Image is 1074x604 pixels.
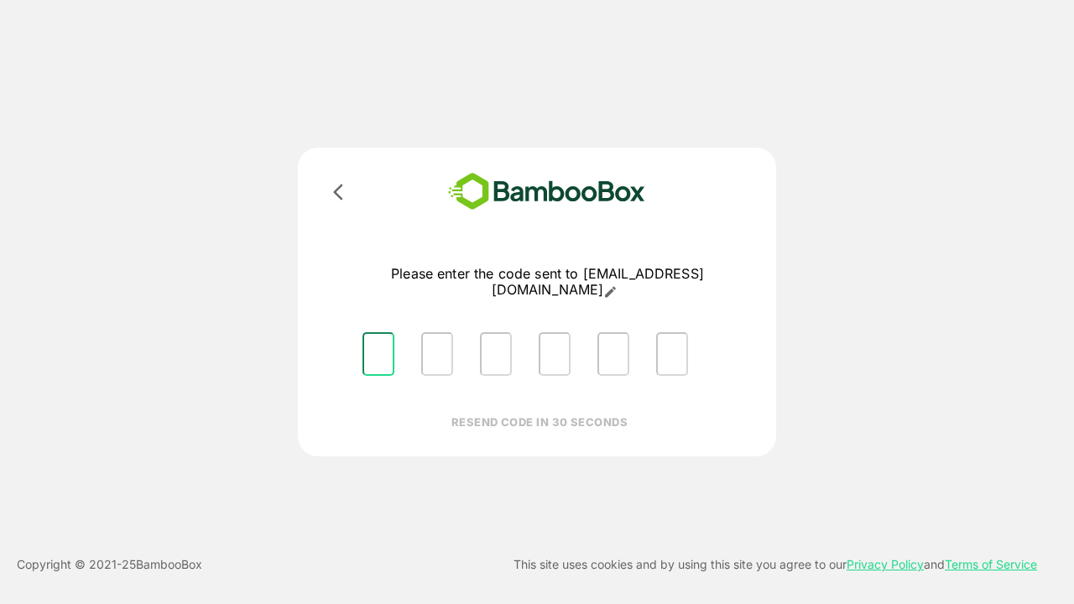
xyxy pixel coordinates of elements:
input: Please enter OTP character 6 [656,332,688,376]
input: Please enter OTP character 3 [480,332,512,376]
img: bamboobox [424,168,670,216]
a: Privacy Policy [847,557,924,571]
a: Terms of Service [945,557,1037,571]
p: Copyright © 2021- 25 BambooBox [17,555,202,575]
p: This site uses cookies and by using this site you agree to our and [514,555,1037,575]
p: Please enter the code sent to [EMAIL_ADDRESS][DOMAIN_NAME] [349,266,746,299]
input: Please enter OTP character 2 [421,332,453,376]
input: Please enter OTP character 4 [539,332,571,376]
input: Please enter OTP character 5 [597,332,629,376]
input: Please enter OTP character 1 [362,332,394,376]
